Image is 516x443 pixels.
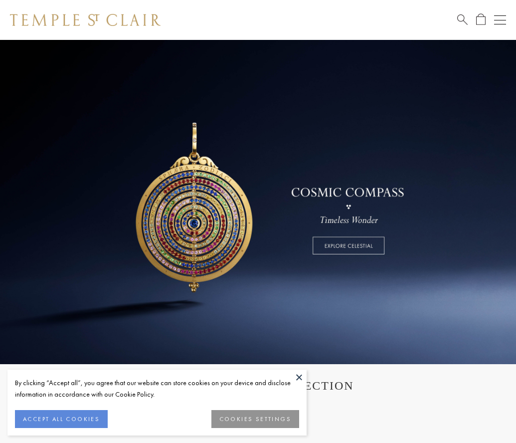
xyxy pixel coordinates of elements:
button: Open navigation [494,14,506,26]
a: Open Shopping Bag [476,13,486,26]
button: COOKIES SETTINGS [211,410,299,428]
img: Temple St. Clair [10,14,161,26]
a: Search [457,13,468,26]
div: By clicking “Accept all”, you agree that our website can store cookies on your device and disclos... [15,377,299,400]
button: ACCEPT ALL COOKIES [15,410,108,428]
